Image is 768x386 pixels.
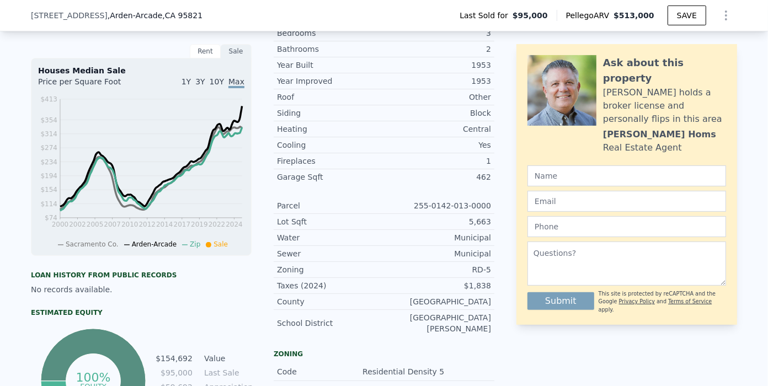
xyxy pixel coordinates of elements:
[277,296,384,307] div: County
[566,10,614,21] span: Pellego ARV
[214,240,228,248] span: Sale
[277,216,384,227] div: Lot Sqft
[66,240,119,248] span: Sacramento Co.
[274,350,494,358] div: Zoning
[210,77,224,86] span: 10Y
[277,171,384,183] div: Garage Sqft
[384,248,491,259] div: Municipal
[202,352,252,364] td: Value
[384,171,491,183] div: 462
[277,232,384,243] div: Water
[614,11,654,20] span: $513,000
[69,221,86,229] tspan: 2002
[277,264,384,275] div: Zoning
[384,124,491,135] div: Central
[527,292,594,310] button: Submit
[277,108,384,119] div: Siding
[221,44,252,58] div: Sale
[277,200,384,211] div: Parcel
[384,216,491,227] div: 5,663
[277,280,384,291] div: Taxes (2024)
[155,352,193,364] td: $154,692
[277,318,384,329] div: School District
[108,10,202,21] span: , Arden-Arcade
[668,6,706,25] button: SAVE
[277,248,384,259] div: Sewer
[31,284,252,295] div: No records available.
[603,141,682,154] div: Real Estate Agent
[277,44,384,55] div: Bathrooms
[40,200,57,208] tspan: $114
[202,367,252,379] td: Last Sale
[40,172,57,180] tspan: $194
[384,264,491,275] div: RD-5
[277,366,362,377] div: Code
[277,60,384,71] div: Year Built
[603,55,726,86] div: Ask about this property
[277,28,384,39] div: Bedrooms
[277,92,384,103] div: Roof
[209,221,226,229] tspan: 2022
[190,44,221,58] div: Rent
[40,116,57,124] tspan: $354
[277,124,384,135] div: Heating
[226,221,243,229] tspan: 2024
[603,86,726,126] div: [PERSON_NAME] holds a broker license and personally flips in this area
[191,221,208,229] tspan: 2019
[384,280,491,291] div: $1,838
[460,10,513,21] span: Last Sold for
[121,221,138,229] tspan: 2010
[384,44,491,55] div: 2
[384,76,491,87] div: 1953
[174,221,191,229] tspan: 2017
[40,95,57,103] tspan: $413
[603,128,716,141] div: [PERSON_NAME] Homs
[228,77,244,88] span: Max
[182,77,191,86] span: 1Y
[40,186,57,194] tspan: $154
[527,191,726,212] input: Email
[31,10,108,21] span: [STREET_ADDRESS]
[384,296,491,307] div: [GEOGRAPHIC_DATA]
[384,60,491,71] div: 1953
[384,28,491,39] div: 3
[277,76,384,87] div: Year Improved
[195,77,205,86] span: 3Y
[715,4,737,26] button: Show Options
[277,140,384,151] div: Cooling
[156,221,173,229] tspan: 2014
[277,156,384,167] div: Fireplaces
[599,290,726,314] div: This site is protected by reCAPTCHA and the Google and apply.
[40,130,57,138] tspan: $314
[513,10,548,21] span: $95,000
[31,308,252,317] div: Estimated Equity
[38,65,244,76] div: Houses Median Sale
[52,221,69,229] tspan: 2000
[384,156,491,167] div: 1
[384,92,491,103] div: Other
[668,298,712,304] a: Terms of Service
[38,76,141,94] div: Price per Square Foot
[132,240,177,248] span: Arden-Arcade
[384,312,491,334] div: [GEOGRAPHIC_DATA][PERSON_NAME]
[384,108,491,119] div: Block
[384,140,491,151] div: Yes
[87,221,104,229] tspan: 2005
[155,367,193,379] td: $95,000
[45,215,57,222] tspan: $74
[384,232,491,243] div: Municipal
[31,271,252,280] div: Loan history from public records
[76,371,110,384] tspan: 100%
[139,221,156,229] tspan: 2012
[162,11,202,20] span: , CA 95821
[362,366,446,377] div: Residential Density 5
[527,165,726,186] input: Name
[384,200,491,211] div: 255-0142-013-0000
[190,240,200,248] span: Zip
[40,158,57,166] tspan: $234
[619,298,655,304] a: Privacy Policy
[527,216,726,237] input: Phone
[104,221,121,229] tspan: 2007
[40,144,57,152] tspan: $274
